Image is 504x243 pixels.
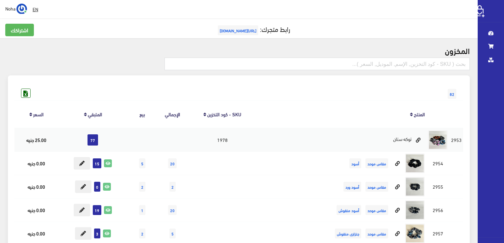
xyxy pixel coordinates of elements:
td: 25.00 جنيه [14,128,58,152]
img: tokh-stan.jpg [405,177,425,197]
span: أسود منقوش [337,205,361,215]
span: 19 [93,205,101,215]
span: 5 [139,158,145,168]
a: المتبقي [88,109,102,119]
td: توكه ستان [257,128,426,152]
span: 82 [448,89,456,99]
td: 2956 [426,198,449,222]
span: Noha [5,4,15,13]
h2: المخزون [8,46,470,55]
input: بحث ( SKU - كود التخزين, الإسم, الموديل, السعر )... [164,58,470,70]
span: 2 [169,182,176,192]
a: SKU - كود التخزين [207,109,241,119]
td: 0.00 جنيه [14,175,58,198]
span: 1 [139,205,145,215]
td: 0.00 جنيه [14,198,58,222]
span: مقاس موحد [365,182,388,192]
td: 0.00 جنيه [14,151,58,175]
img: ... [16,4,27,14]
span: [URL][DOMAIN_NAME] [218,25,258,35]
a: EN [30,3,41,15]
span: 15 [93,158,101,168]
span: 20 [168,158,177,168]
span: جنزارى منقوش [335,229,361,238]
img: tokh-stan.jpg [428,130,448,150]
td: 1978 [188,128,257,152]
span: 3 [94,229,100,238]
span: 5 [169,229,176,238]
a: اشتراكك [5,24,34,36]
span: مقاس موحد [365,158,388,168]
span: أسود [349,158,361,168]
span: 2 [139,229,145,238]
span: 77 [88,134,98,146]
img: tokh-stan.jpg [405,200,425,220]
span: 0 [94,182,100,192]
img: tokh-stan.jpg [405,153,425,173]
a: المنتج [414,109,425,119]
td: 2953 [449,128,463,152]
td: 2955 [426,175,449,198]
span: مقاس موحد [365,229,388,238]
span: 2 [139,182,145,192]
td: 2954 [426,151,449,175]
th: اﻹجمالي [157,100,188,128]
th: بيع [128,100,157,128]
span: مقاس موحد [365,205,388,215]
span: أسود ورد [343,182,361,192]
u: EN [33,5,38,13]
a: السعر [33,109,43,119]
a: ... Noha [5,3,27,14]
a: رابط متجرك:[URL][DOMAIN_NAME] [216,23,290,35]
span: 20 [168,205,177,215]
